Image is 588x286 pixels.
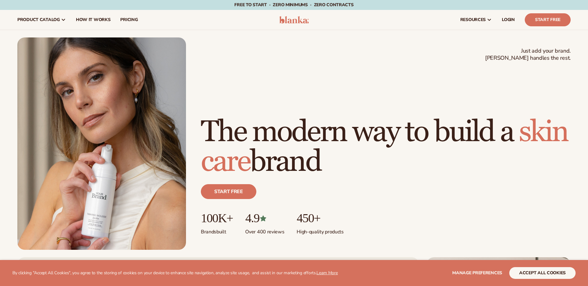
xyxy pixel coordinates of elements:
span: LOGIN [502,17,515,22]
span: pricing [120,17,138,22]
span: How It Works [76,17,111,22]
h1: The modern way to build a brand [201,117,571,177]
a: pricing [115,10,143,30]
a: LOGIN [497,10,520,30]
a: Start Free [525,13,571,26]
img: Female holding tanning mousse. [17,37,186,250]
button: Manage preferences [452,267,502,279]
span: Just add your brand. [PERSON_NAME] handles the rest. [485,47,571,62]
a: Start free [201,184,256,199]
a: How It Works [71,10,116,30]
span: skin care [201,114,568,180]
p: High-quality products [297,225,343,235]
a: Learn More [316,270,338,276]
p: 450+ [297,211,343,225]
a: resources [455,10,497,30]
span: Manage preferences [452,270,502,276]
button: accept all cookies [509,267,576,279]
p: Over 400 reviews [245,225,284,235]
span: Free to start · ZERO minimums · ZERO contracts [234,2,353,8]
p: Brands built [201,225,233,235]
img: logo [279,16,309,24]
span: resources [460,17,486,22]
p: 4.9 [245,211,284,225]
a: product catalog [12,10,71,30]
p: By clicking "Accept All Cookies", you agree to the storing of cookies on your device to enhance s... [12,271,338,276]
span: product catalog [17,17,60,22]
p: 100K+ [201,211,233,225]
